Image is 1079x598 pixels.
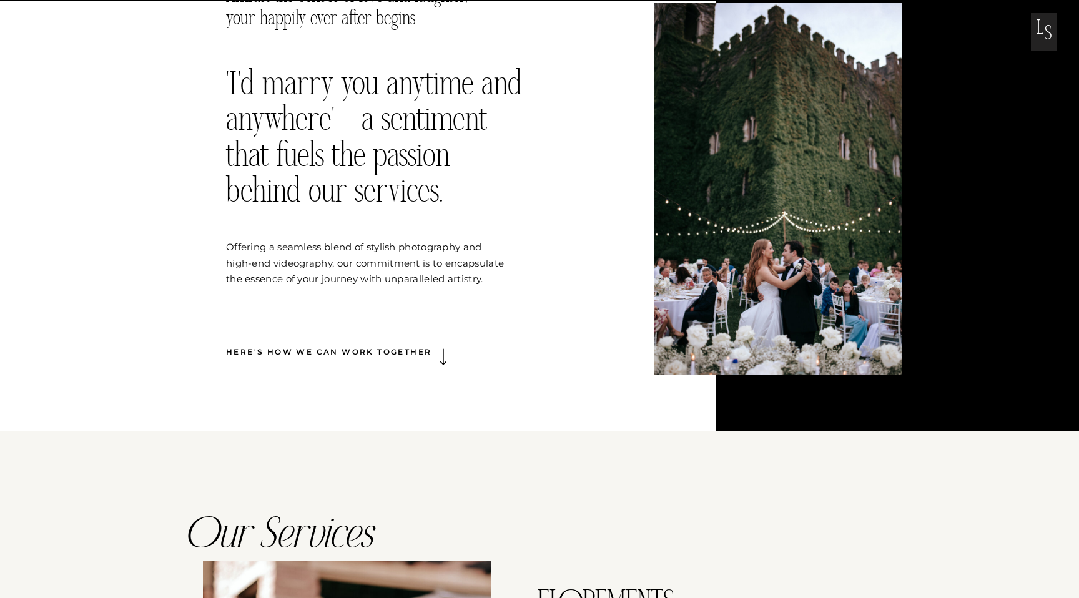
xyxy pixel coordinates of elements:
p: Offering a seamless blend of stylish photography and high-end videography, our commitment is to e... [226,239,505,306]
h2: 'I'd marry you anytime and anywhere' – a sentiment that fuels the passion behind our services. [226,69,525,210]
p: Here's how we can work together [226,346,450,357]
h2: Our Services [187,512,410,552]
p: L [1028,21,1053,51]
